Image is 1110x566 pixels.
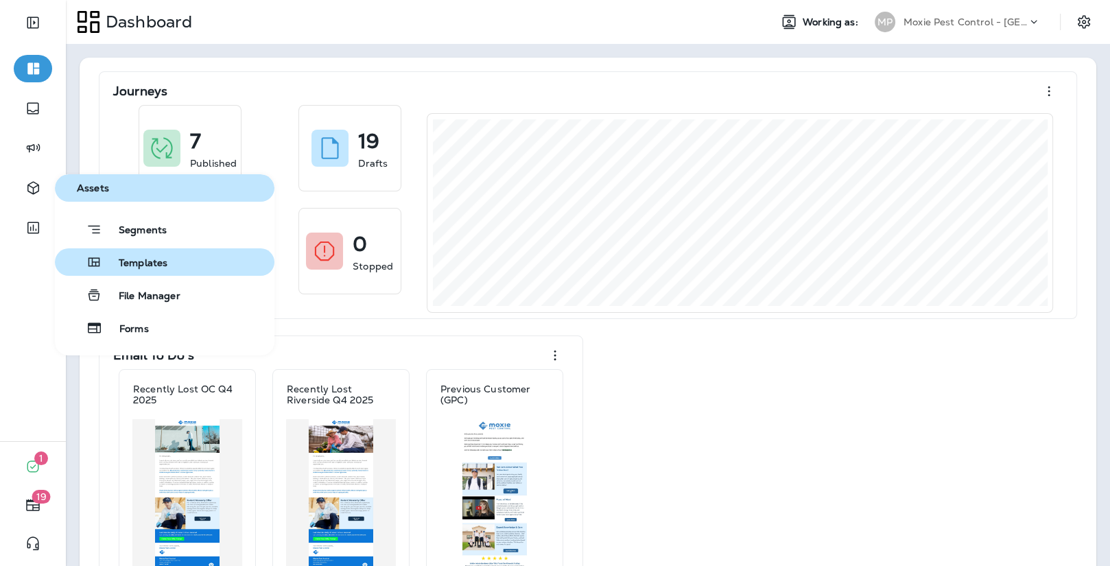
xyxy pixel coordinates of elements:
[190,156,237,170] p: Published
[103,323,149,336] span: Forms
[55,215,274,243] button: Segments
[55,314,274,342] button: Forms
[113,84,167,98] p: Journeys
[55,281,274,309] button: File Manager
[904,16,1027,27] p: Moxie Pest Control - [GEOGRAPHIC_DATA]
[440,384,549,405] p: Previous Customer (GPC)
[190,134,201,148] p: 7
[113,349,194,362] p: Email To Do's
[55,174,274,202] button: Assets
[100,12,192,32] p: Dashboard
[14,9,52,36] button: Expand Sidebar
[32,490,51,504] span: 19
[102,224,167,238] span: Segments
[102,290,180,303] span: File Manager
[60,182,269,194] span: Assets
[353,259,393,273] p: Stopped
[358,156,388,170] p: Drafts
[133,384,241,405] p: Recently Lost OC Q4 2025
[287,384,395,405] p: Recently Lost Riverside Q4 2025
[803,16,861,28] span: Working as:
[358,134,379,148] p: 19
[1072,10,1096,34] button: Settings
[353,237,367,251] p: 0
[102,257,167,270] span: Templates
[34,451,48,465] span: 1
[875,12,895,32] div: MP
[55,248,274,276] button: Templates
